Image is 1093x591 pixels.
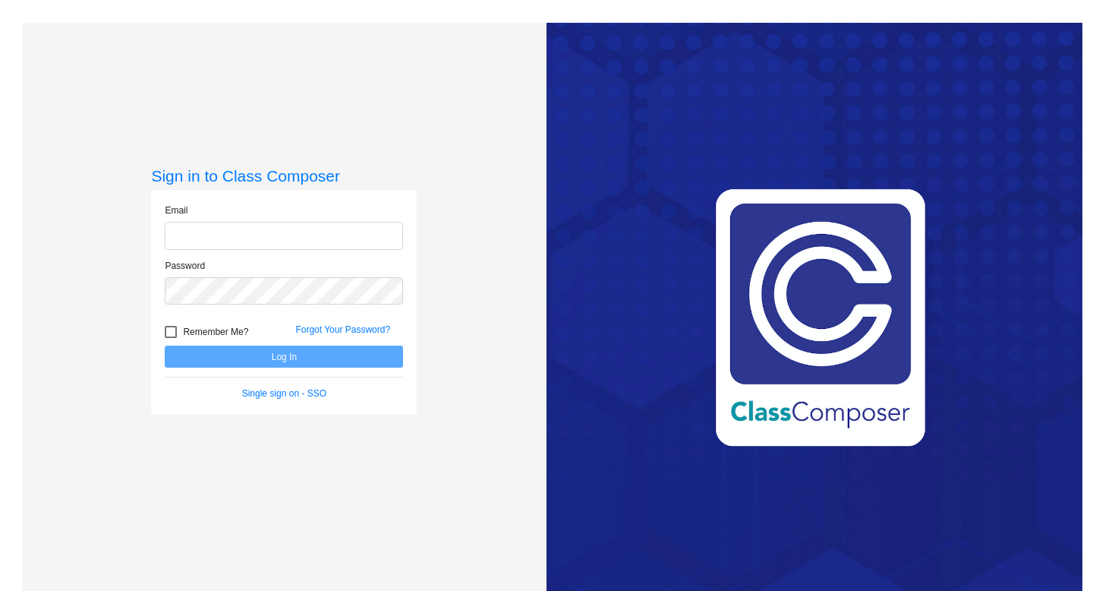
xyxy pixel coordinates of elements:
span: Remember Me? [183,323,248,341]
h3: Sign in to Class Composer [151,166,417,185]
button: Log In [165,346,403,368]
a: Single sign on - SSO [242,388,326,399]
label: Email [165,204,187,217]
label: Password [165,259,205,273]
a: Forgot Your Password? [295,324,390,335]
